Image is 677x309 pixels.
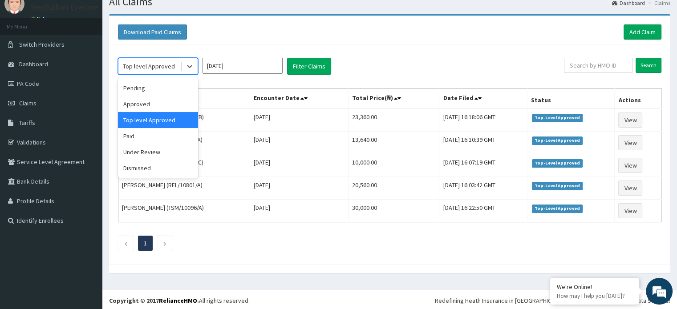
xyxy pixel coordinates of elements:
[19,119,35,127] span: Tariffs
[439,200,527,222] td: [DATE] 16:22:50 GMT
[532,159,583,167] span: Top-Level Approved
[287,58,331,75] button: Filter Claims
[557,283,632,291] div: We're Online!
[618,158,642,173] a: View
[4,211,170,242] textarea: Type your message and hit 'Enter'
[123,62,175,71] div: Top level Approved
[439,177,527,200] td: [DATE] 16:03:42 GMT
[124,239,128,247] a: Previous page
[109,297,199,305] strong: Copyright © 2017 .
[31,16,53,22] a: Online
[618,135,642,150] a: View
[348,132,439,154] td: 13,640.00
[250,177,348,200] td: [DATE]
[203,58,283,74] input: Select Month and Year
[618,112,642,128] a: View
[618,203,642,218] a: View
[618,181,642,196] a: View
[118,24,187,40] button: Download Paid Claims
[118,200,250,222] td: [PERSON_NAME] (TSM/10096/A)
[118,177,250,200] td: [PERSON_NAME] (REL/10801/A)
[564,58,632,73] input: Search by HMO ID
[19,99,36,107] span: Claims
[532,205,583,213] span: Top-Level Approved
[532,182,583,190] span: Top-Level Approved
[557,292,632,300] p: How may I help you today?
[16,44,36,67] img: d_794563401_company_1708531726252_794563401
[439,132,527,154] td: [DATE] 16:10:39 GMT
[250,108,348,132] td: [DATE]
[439,108,527,132] td: [DATE] 16:18:06 GMT
[19,40,65,48] span: Switch Providers
[348,200,439,222] td: 30,000.00
[118,160,198,176] div: Dismissed
[118,96,198,112] div: Approved
[118,128,198,144] div: Paid
[532,114,583,122] span: Top-Level Approved
[250,88,348,109] th: Encounter Date
[348,154,439,177] td: 10,000.00
[118,112,198,128] div: Top level Approved
[636,58,661,73] input: Search
[348,177,439,200] td: 20,560.00
[163,239,167,247] a: Next page
[435,296,670,305] div: Redefining Heath Insurance in [GEOGRAPHIC_DATA] using Telemedicine and Data Science!
[52,96,123,186] span: We're online!
[439,88,527,109] th: Date Filed
[46,50,150,61] div: Chat with us now
[532,136,583,144] span: Top-Level Approved
[250,200,348,222] td: [DATE]
[439,154,527,177] td: [DATE] 16:07:19 GMT
[624,24,661,40] a: Add Claim
[19,60,48,68] span: Dashboard
[250,132,348,154] td: [DATE]
[118,80,198,96] div: Pending
[144,239,147,247] a: Page 1 is your current page
[348,88,439,109] th: Total Price(₦)
[348,108,439,132] td: 23,360.00
[615,88,661,109] th: Actions
[146,4,167,26] div: Minimize live chat window
[159,297,197,305] a: RelianceHMO
[118,144,198,160] div: Under Review
[527,88,615,109] th: Status
[250,154,348,177] td: [DATE]
[31,3,98,11] p: Hephzibah Eyecare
